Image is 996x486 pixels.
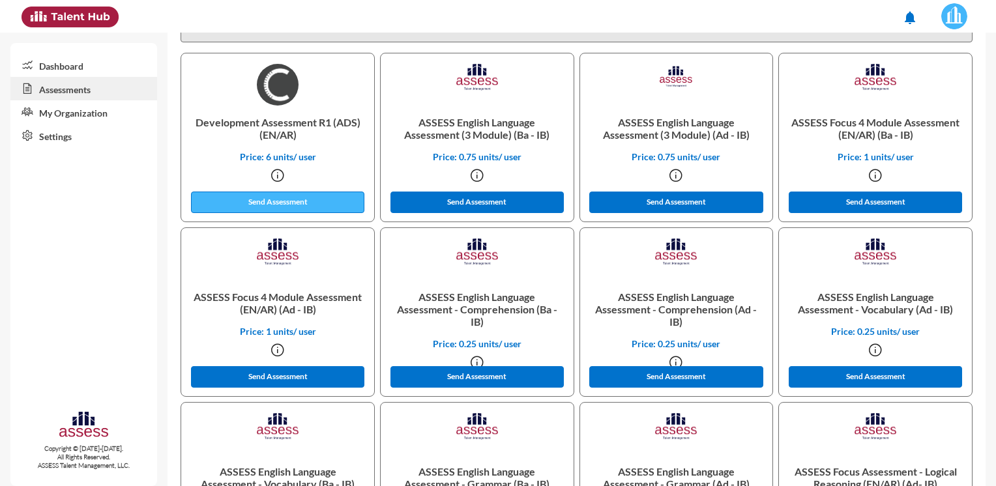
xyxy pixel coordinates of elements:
p: ASSESS English Language Assessment - Comprehension (Ba - IB) [391,280,563,338]
img: assesscompany-logo.png [58,410,110,442]
p: Price: 6 units/ user [192,151,364,162]
p: Copyright © [DATE]-[DATE]. All Rights Reserved. ASSESS Talent Management, LLC. [10,444,157,470]
p: Price: 0.25 units/ user [391,338,563,349]
button: Send Assessment [789,192,962,213]
mat-icon: notifications [902,10,918,25]
p: ASSESS English Language Assessment (3 Module) (Ad - IB) [591,106,763,151]
button: Send Assessment [191,192,364,213]
p: ASSESS English Language Assessment (3 Module) (Ba - IB) [391,106,563,151]
p: Development Assessment R1 (ADS) (EN/AR) [192,106,364,151]
button: Send Assessment [191,366,364,388]
a: Settings [10,124,157,147]
button: Send Assessment [589,192,763,213]
a: My Organization [10,100,157,124]
p: Price: 0.75 units/ user [391,151,563,162]
p: Price: 1 units/ user [789,151,961,162]
button: Send Assessment [390,192,564,213]
button: Send Assessment [390,366,564,388]
p: Price: 0.25 units/ user [789,326,961,337]
button: Send Assessment [589,366,763,388]
p: ASSESS English Language Assessment - Comprehension (Ad - IB) [591,280,763,338]
button: Send Assessment [789,366,962,388]
p: Price: 0.75 units/ user [591,151,763,162]
p: ASSESS Focus 4 Module Assessment (EN/AR) (Ba - IB) [789,106,961,151]
p: Price: 1 units/ user [192,326,364,337]
a: Assessments [10,77,157,100]
a: Dashboard [10,53,157,77]
p: ASSESS Focus 4 Module Assessment (EN/AR) (Ad - IB) [192,280,364,326]
p: ASSESS English Language Assessment - Vocabulary (Ad - IB) [789,280,961,326]
p: Price: 0.25 units/ user [591,338,763,349]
